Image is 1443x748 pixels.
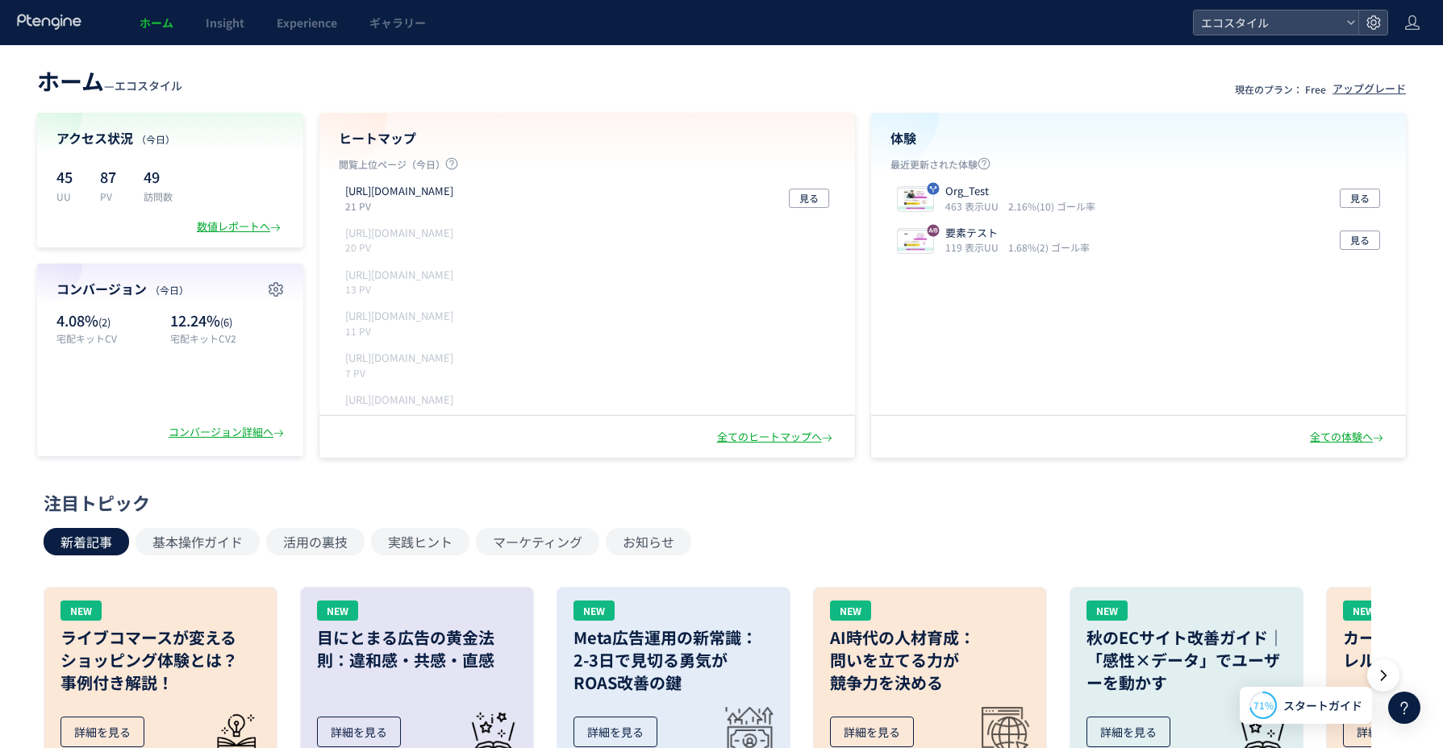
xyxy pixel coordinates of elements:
h3: ライブコマースが変える ショッピング体験とは？ 事例付き解説！ [60,626,261,694]
span: ホーム [140,15,173,31]
span: （今日） [136,132,175,146]
p: 21 PV [345,199,460,213]
span: 見る [799,189,819,208]
h3: AI時代の人材育成： 問いを立てる力が 競争力を決める [830,626,1030,694]
div: NEW [830,600,871,621]
h3: Meta広告運用の新常識： 2-3日で見切る勇気が ROAS改善の鍵 [573,626,774,694]
p: 13 PV [345,282,460,296]
button: 活用の裏技 [266,528,365,555]
img: 09124264754c9580cbc6f7e4e81e712a1751423959640.jpeg [898,189,933,211]
i: 119 表示UU [945,240,1005,254]
button: 見る [1340,231,1380,250]
span: Insight [206,15,244,31]
h3: 秋のECサイト改善ガイド｜「感性×データ」でユーザーを動かす [1086,626,1287,694]
p: PV [100,189,124,203]
p: 20 PV [345,240,460,254]
p: 49 [144,164,173,189]
div: アップグレード [1332,81,1406,97]
p: 87 [100,164,124,189]
span: (6) [220,314,232,330]
div: 詳細を見る [60,717,144,747]
div: NEW [573,600,615,621]
p: 宅配キットCV2 [170,331,284,345]
img: 5986e28366fe619623ba13da9d8a9ca91752888562465.jpeg [898,231,933,253]
div: 詳細を見る [573,717,657,747]
span: ホーム [37,64,104,97]
div: 数値レポートへ [197,219,284,235]
div: NEW [1343,600,1384,621]
p: https://style-eco.com/takuhai-kaitori/lp01 [345,184,453,199]
button: 基本操作ガイド [136,528,260,555]
span: スタートガイド [1283,697,1362,714]
div: 全てのヒートマップへ [717,430,836,445]
i: 1.68%(2) ゴール率 [1008,240,1090,254]
h4: 体験 [890,129,1387,148]
div: 詳細を見る [1086,717,1170,747]
p: https://style-eco.com/takuhai-kaitori/moushikomi/narrow_step2.php [345,268,453,283]
div: — [37,64,182,97]
div: 詳細を見る [317,717,401,747]
span: 見る [1350,231,1370,250]
div: 詳細を見る [830,717,914,747]
p: UU [56,189,81,203]
div: 全ての体験へ [1310,430,1387,445]
p: 45 [56,164,81,189]
p: https://style-eco.com/takuhai-kaitori/moushikomi/narrow_step1.php [345,226,453,241]
h3: 目にとまる広告の黄金法則：違和感・共感・直感 [317,626,517,671]
p: 閲覧上位ページ（今日） [339,157,836,177]
div: コンバージョン詳細へ [169,425,287,440]
span: エコスタイル [115,77,182,93]
button: 実践ヒント [371,528,469,555]
button: 見る [789,189,829,208]
h4: アクセス状況 [56,129,284,148]
div: NEW [317,600,358,621]
span: （今日） [150,283,189,297]
p: https://style-eco.com/takuhai-kaitori/moushikomi/wide_step1.php [345,309,453,324]
span: エコスタイル [1196,10,1340,35]
span: Experience [277,15,337,31]
p: 訪問数 [144,189,173,203]
p: 要素テスト [945,226,1083,241]
button: 新着記事 [44,528,129,555]
p: 12.24% [170,310,284,331]
p: https://style-eco.com/takuhai-kaitori/moushikomi/narrow_step3.php [345,393,453,408]
i: 2.16%(10) ゴール率 [1008,199,1095,213]
p: 6 PV [345,407,460,421]
div: 詳細を見る [1343,717,1427,747]
p: 4.08% [56,310,162,331]
p: 宅配キットCV [56,331,162,345]
button: お知らせ [606,528,691,555]
p: https://style-eco.com/takuhai-kaitori/moushikomi/narrow_step5.php [345,351,453,366]
div: 注目トピック [44,490,1391,515]
p: Org_Test [945,184,1089,199]
h4: ヒートマップ [339,129,836,148]
span: 71% [1253,698,1274,712]
button: マーケティング [476,528,599,555]
p: 最近更新された体験 [890,157,1387,177]
div: NEW [1086,600,1128,621]
p: 現在のプラン： Free [1235,82,1326,96]
button: 見る [1340,189,1380,208]
span: 見る [1350,189,1370,208]
h4: コンバージョン [56,280,284,298]
p: 11 PV [345,324,460,338]
span: ギャラリー [369,15,426,31]
div: NEW [60,600,102,621]
i: 463 表示UU [945,199,1005,213]
p: 7 PV [345,366,460,380]
span: (2) [98,314,111,330]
